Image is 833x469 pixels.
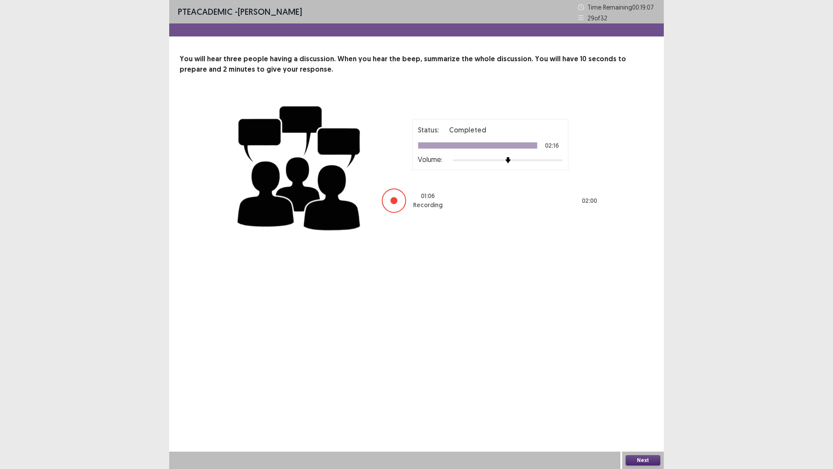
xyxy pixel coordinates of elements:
p: Time Remaining 00 : 19 : 07 [587,3,655,12]
img: group-discussion [234,96,364,238]
p: - [PERSON_NAME] [178,5,302,18]
p: 02 : 00 [582,196,597,205]
p: You will hear three people having a discussion. When you hear the beep, summarize the whole discu... [180,54,653,75]
p: Recording [413,201,443,210]
p: Status: [418,125,439,135]
img: arrow-thumb [505,157,511,163]
p: 01 : 06 [421,192,435,201]
p: Volume: [418,154,443,165]
p: 29 of 32 [587,13,607,23]
p: Completed [449,125,486,135]
span: PTE academic [178,6,233,17]
button: Next [626,455,660,466]
p: 02:16 [545,142,559,149]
